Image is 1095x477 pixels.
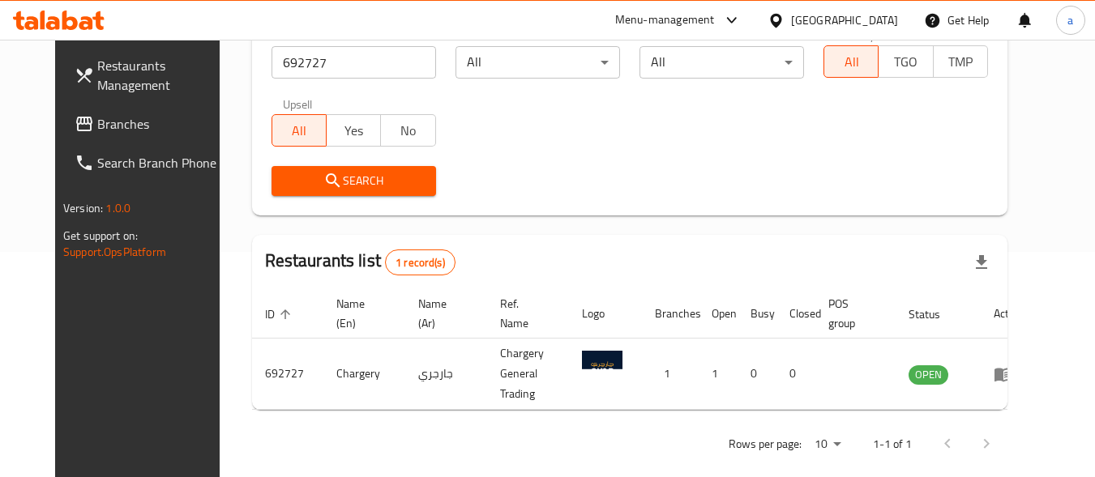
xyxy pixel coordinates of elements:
table: enhanced table [252,289,1037,410]
p: 1-1 of 1 [873,434,912,454]
a: Support.OpsPlatform [63,241,166,262]
span: 1 record(s) [386,255,455,270]
label: Delivery [835,29,875,40]
span: Yes [333,119,374,143]
div: OPEN [909,365,948,385]
td: 1 [642,339,699,410]
button: All [823,45,879,78]
th: Action [981,289,1037,339]
div: All [456,46,620,79]
td: 1 [699,339,738,410]
span: Search Branch Phone [97,153,225,172]
th: Branches [642,289,699,339]
span: Status [909,305,961,324]
td: 0 [738,339,776,410]
a: Search Branch Phone [62,143,238,182]
span: Name (En) [336,294,386,333]
label: Upsell [283,98,313,109]
td: 0 [776,339,815,410]
span: Branches [97,114,225,134]
h2: Restaurants list [265,249,456,275]
button: TMP [933,45,988,78]
span: Search [284,171,423,191]
th: Closed [776,289,815,339]
p: Rows per page: [729,434,802,454]
span: All [831,50,872,74]
span: Restaurants Management [97,56,225,95]
th: Logo [569,289,642,339]
td: Chargery General Trading [487,339,569,410]
span: TGO [885,50,926,74]
span: Version: [63,198,103,219]
button: Search [272,166,436,196]
span: No [387,119,429,143]
button: No [380,114,435,147]
td: جارجري [405,339,487,410]
button: TGO [878,45,933,78]
span: a [1067,11,1073,29]
div: Menu-management [615,11,715,30]
a: Restaurants Management [62,46,238,104]
div: Menu [994,364,1024,384]
span: All [279,119,320,143]
span: Name (Ar) [418,294,468,333]
span: ID [265,305,296,324]
th: Busy [738,289,776,339]
span: 1.0.0 [105,198,130,219]
button: All [272,114,327,147]
span: TMP [940,50,982,74]
div: [GEOGRAPHIC_DATA] [791,11,898,29]
span: POS group [828,294,876,333]
div: Export file [962,243,1001,282]
a: Branches [62,104,238,143]
td: 692727 [252,339,323,410]
td: Chargery [323,339,405,410]
span: Ref. Name [500,294,550,333]
button: Yes [326,114,381,147]
div: Rows per page: [808,432,847,457]
th: Open [699,289,738,339]
span: Get support on: [63,225,138,246]
input: Search for restaurant name or ID.. [272,46,436,79]
span: OPEN [909,365,948,384]
img: Chargery [582,351,622,391]
div: All [639,46,804,79]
